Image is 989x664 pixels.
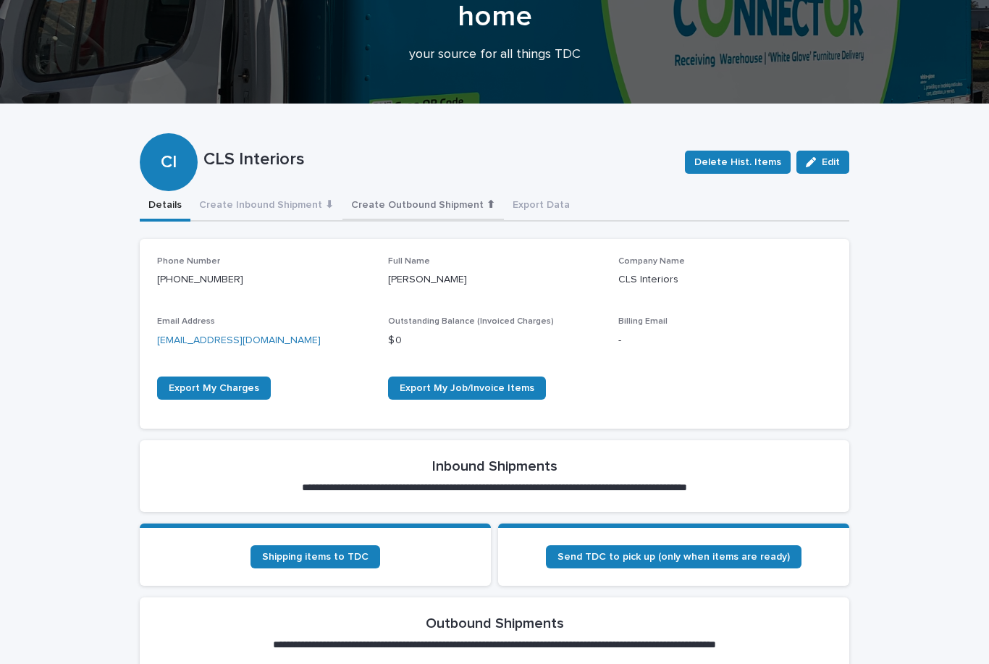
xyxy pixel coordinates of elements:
p: CLS Interiors [203,149,673,170]
p: - [618,333,832,348]
p: [PERSON_NAME] [388,272,602,287]
a: Send TDC to pick up (only when items are ready) [546,545,801,568]
button: Export Data [504,191,578,222]
span: Shipping items to TDC [262,552,369,562]
span: Company Name [618,257,685,266]
a: [PHONE_NUMBER] [157,274,243,285]
p: $ 0 [388,333,602,348]
button: Delete Hist. Items [685,151,791,174]
span: Export My Job/Invoice Items [400,383,534,393]
span: Full Name [388,257,430,266]
button: Edit [796,151,849,174]
a: Shipping items to TDC [251,545,380,568]
div: CI [140,94,198,173]
h2: Outbound Shipments [426,615,564,632]
button: Create Outbound Shipment ⬆ [342,191,504,222]
a: Export My Job/Invoice Items [388,377,546,400]
p: CLS Interiors [618,272,832,287]
a: Export My Charges [157,377,271,400]
h2: Inbound Shipments [432,458,557,475]
span: Outstanding Balance (Invoiced Charges) [388,317,554,326]
span: Billing Email [618,317,668,326]
span: Export My Charges [169,383,259,393]
button: Details [140,191,190,222]
a: [EMAIL_ADDRESS][DOMAIN_NAME] [157,335,321,345]
span: Delete Hist. Items [694,155,781,169]
span: Send TDC to pick up (only when items are ready) [557,552,790,562]
span: Phone Number [157,257,220,266]
span: Email Address [157,317,215,326]
button: Create Inbound Shipment ⬇ [190,191,342,222]
p: your source for all things TDC [205,47,784,63]
span: Edit [822,157,840,167]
